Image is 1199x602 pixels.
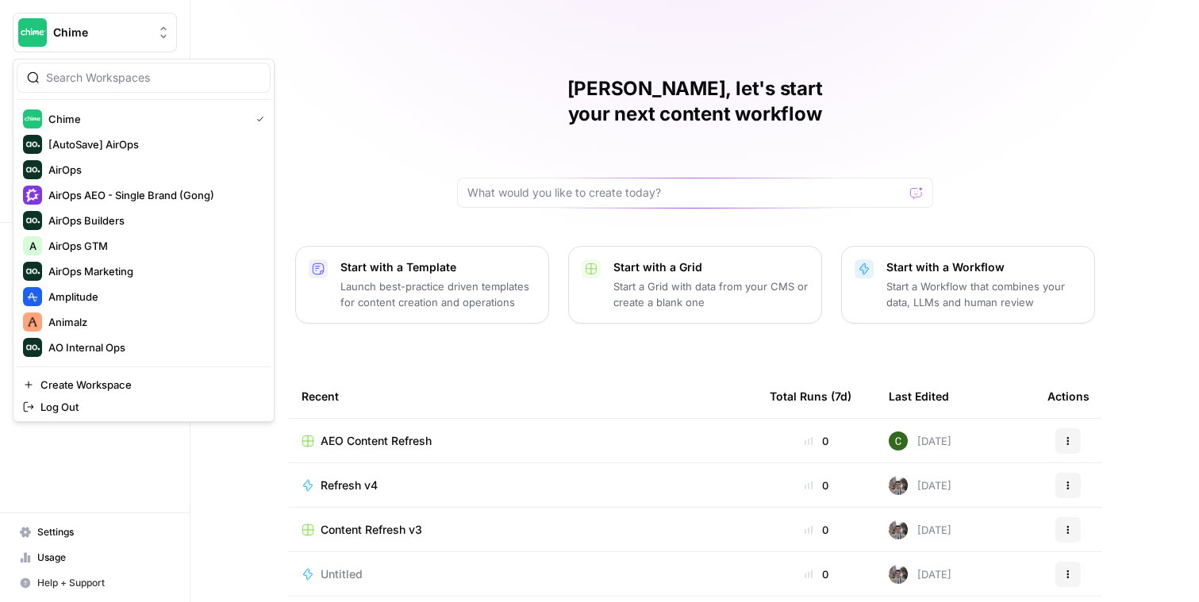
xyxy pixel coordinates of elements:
span: A [29,238,37,254]
div: Total Runs (7d) [770,374,851,418]
button: Start with a TemplateLaunch best-practice driven templates for content creation and operations [295,246,549,324]
span: Help + Support [37,576,170,590]
p: Launch best-practice driven templates for content creation and operations [340,278,536,310]
div: Last Edited [889,374,949,418]
a: Create Workspace [17,374,271,396]
img: a2mlt6f1nb2jhzcjxsuraj5rj4vi [889,476,908,495]
span: Animalz [48,314,258,330]
button: Workspace: Chime [13,13,177,52]
span: Chime [48,111,244,127]
span: Settings [37,525,170,539]
h1: [PERSON_NAME], let's start your next content workflow [457,76,933,127]
button: Start with a GridStart a Grid with data from your CMS or create a blank one [568,246,822,324]
a: Untitled [302,566,744,582]
img: 14qrvic887bnlg6dzgoj39zarp80 [889,431,908,451]
span: AirOps [48,162,258,178]
div: Workspace: Chime [13,59,275,422]
input: Search Workspaces [46,70,260,86]
p: Start with a Grid [613,259,809,275]
img: AirOps AEO - Single Brand (Gong) Logo [23,186,42,205]
span: AirOps GTM [48,238,258,254]
a: Content Refresh v3 [302,522,744,538]
input: What would you like to create today? [467,185,904,201]
div: [DATE] [889,565,951,584]
p: Start a Grid with data from your CMS or create a blank one [613,278,809,310]
a: Settings [13,520,177,545]
div: [DATE] [889,476,951,495]
img: AirOps Builders Logo [23,211,42,230]
span: Refresh v4 [321,477,378,493]
p: Start with a Workflow [886,259,1082,275]
img: AirOps Logo [23,160,42,179]
div: Recent [302,374,744,418]
span: Chime [53,25,149,40]
span: AirOps Builders [48,213,258,228]
span: Content Refresh v3 [321,522,422,538]
p: Start with a Template [340,259,536,275]
span: Usage [37,550,170,565]
span: [AutoSave] AirOps [48,136,258,152]
img: a2mlt6f1nb2jhzcjxsuraj5rj4vi [889,520,908,539]
a: Log Out [17,396,271,418]
a: Usage [13,545,177,570]
button: Help + Support [13,570,177,596]
div: Actions [1047,374,1089,418]
span: Log Out [40,399,258,415]
span: AO Internal Ops [48,339,258,355]
div: 0 [770,433,863,449]
img: a2mlt6f1nb2jhzcjxsuraj5rj4vi [889,565,908,584]
img: AO Internal Ops Logo [23,338,42,357]
span: Amplitude [48,289,258,305]
img: Chime Logo [18,18,47,47]
div: 0 [770,477,863,493]
img: [AutoSave] AirOps Logo [23,135,42,154]
div: 0 [770,522,863,538]
a: AEO Content Refresh [302,433,744,449]
div: 0 [770,566,863,582]
span: AirOps AEO - Single Brand (Gong) [48,187,258,203]
img: Chime Logo [23,109,42,128]
div: [DATE] [889,431,951,451]
span: AirOps Marketing [48,263,258,279]
span: AEO Content Refresh [321,433,432,449]
img: AirOps Marketing Logo [23,262,42,281]
span: Create Workspace [40,377,258,393]
a: Refresh v4 [302,477,744,493]
p: Start a Workflow that combines your data, LLMs and human review [886,278,1082,310]
div: [DATE] [889,520,951,539]
img: Animalz Logo [23,313,42,332]
span: Untitled [321,566,363,582]
button: Start with a WorkflowStart a Workflow that combines your data, LLMs and human review [841,246,1095,324]
img: Amplitude Logo [23,287,42,306]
